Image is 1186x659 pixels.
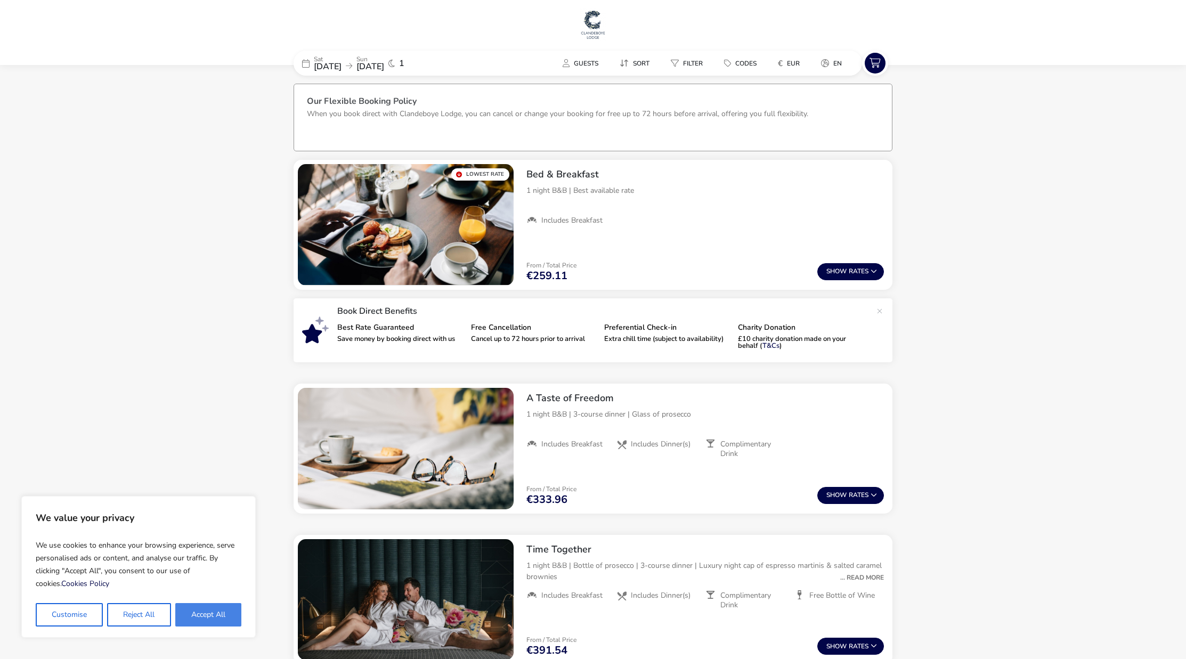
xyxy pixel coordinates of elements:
[314,56,342,62] p: Sat
[518,535,892,619] div: Time Together1 night B&B | Bottle of prosecco | 3-course dinner | Luxury night cap of espresso ma...
[809,591,875,600] span: Free Bottle of Wine
[631,440,691,449] span: Includes Dinner(s)
[294,51,453,76] div: Sat[DATE]Sun[DATE]1
[720,440,786,459] span: Complimentary Drink
[762,341,779,351] a: T&Cs
[631,591,691,600] span: Includes Dinner(s)
[778,58,783,69] i: €
[526,185,884,196] p: 1 night B&B | Best available rate
[683,59,703,68] span: Filter
[813,55,855,71] naf-pibe-menu-bar-item: en
[21,496,256,638] div: We value your privacy
[541,216,603,225] span: Includes Breakfast
[826,643,849,650] span: Show
[826,268,849,275] span: Show
[314,61,342,72] span: [DATE]
[738,324,863,331] p: Charity Donation
[769,55,808,71] button: €EUR
[633,59,649,68] span: Sort
[526,637,576,643] p: From / Total Price
[720,591,786,610] span: Complimentary Drink
[580,9,606,40] img: Main Website
[36,535,241,595] p: We use cookies to enhance your browsing experience, serve personalised ads or content, and analys...
[662,55,711,71] button: Filter
[526,262,576,269] p: From / Total Price
[817,487,884,504] button: ShowRates
[526,560,884,582] p: 1 night B&B | Bottle of prosecco | 3-course dinner | Luxury night cap of espresso martinis & salt...
[826,492,849,499] span: Show
[662,55,716,71] naf-pibe-menu-bar-item: Filter
[399,59,404,68] span: 1
[716,55,765,71] button: Codes
[738,336,863,349] p: £10 charity donation made on your behalf ( )
[526,645,567,656] span: €391.54
[471,336,596,343] p: Cancel up to 72 hours prior to arrival
[769,55,813,71] naf-pibe-menu-bar-item: €EUR
[787,59,800,68] span: EUR
[61,579,109,589] a: Cookies Policy
[716,55,769,71] naf-pibe-menu-bar-item: Codes
[554,55,611,71] naf-pibe-menu-bar-item: Guests
[356,61,384,72] span: [DATE]
[337,307,871,315] p: Book Direct Benefits
[298,164,514,286] swiper-slide: 1 / 1
[541,440,603,449] span: Includes Breakfast
[813,55,850,71] button: en
[541,591,603,600] span: Includes Breakfast
[526,168,884,181] h2: Bed & Breakfast
[835,573,884,582] div: ... Read More
[337,324,462,331] p: Best Rate Guaranteed
[526,543,884,556] h2: Time Together
[471,324,596,331] p: Free Cancellation
[451,168,509,181] div: Lowest Rate
[604,324,729,331] p: Preferential Check-in
[611,55,658,71] button: Sort
[526,494,567,505] span: €333.96
[356,56,384,62] p: Sun
[611,55,662,71] naf-pibe-menu-bar-item: Sort
[518,160,892,234] div: Bed & Breakfast1 night B&B | Best available rateIncludes Breakfast
[307,97,879,108] h3: Our Flexible Booking Policy
[36,603,103,627] button: Customise
[526,409,884,420] p: 1 night B&B | 3-course dinner | Glass of prosecco
[735,59,757,68] span: Codes
[298,388,514,509] swiper-slide: 1 / 1
[604,336,729,343] p: Extra chill time (subject to availability)
[307,109,808,119] p: When you book direct with Clandeboye Lodge, you can cancel or change your booking for free up to ...
[107,603,170,627] button: Reject All
[337,336,462,343] p: Save money by booking direct with us
[833,59,842,68] span: en
[526,486,576,492] p: From / Total Price
[574,59,598,68] span: Guests
[526,392,884,404] h2: A Taste of Freedom
[554,55,607,71] button: Guests
[817,263,884,280] button: ShowRates
[817,638,884,655] button: ShowRates
[518,384,892,468] div: A Taste of Freedom1 night B&B | 3-course dinner | Glass of proseccoIncludes BreakfastIncludes Din...
[36,507,241,528] p: We value your privacy
[175,603,241,627] button: Accept All
[526,271,567,281] span: €259.11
